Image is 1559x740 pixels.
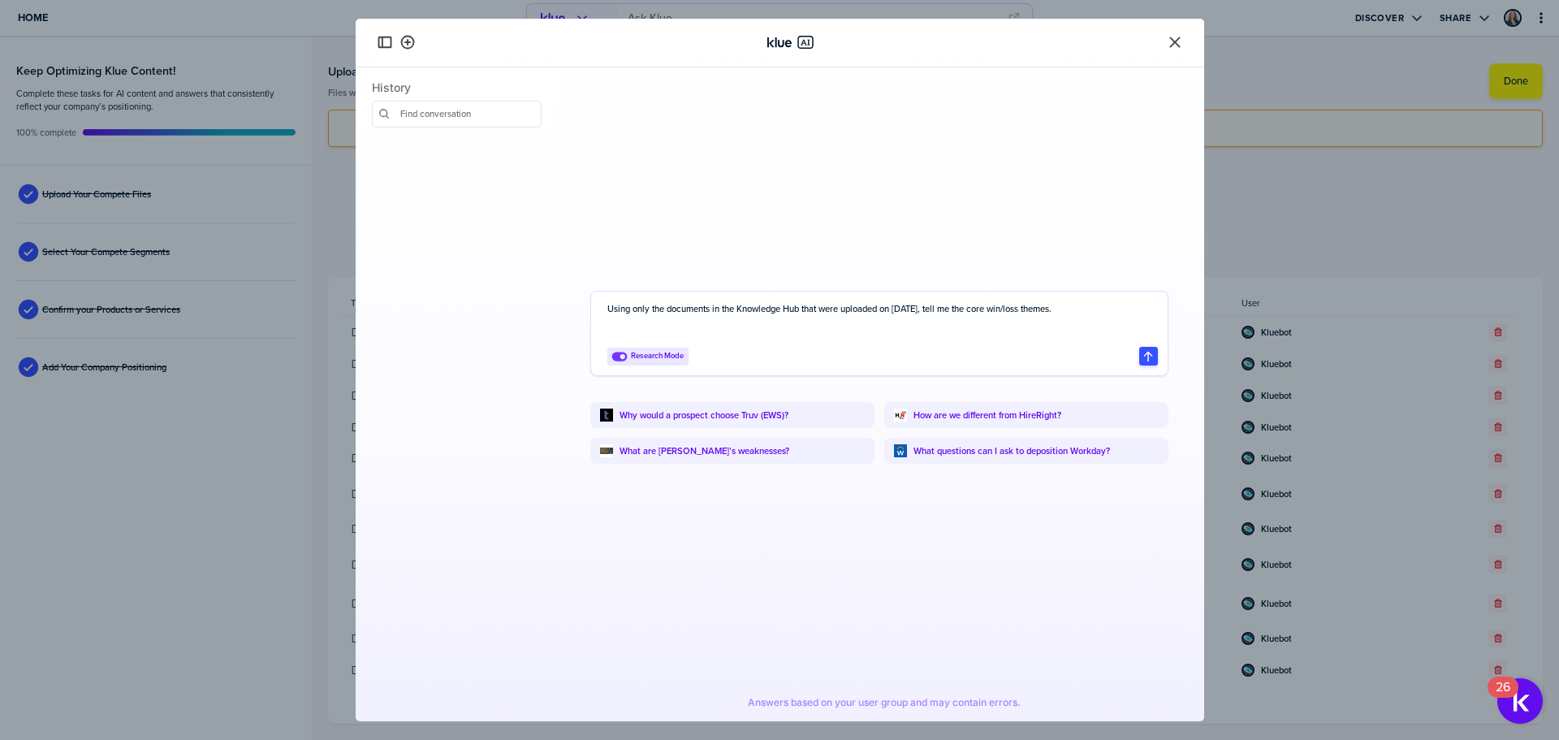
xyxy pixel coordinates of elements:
[1165,32,1185,52] button: Close
[607,301,1158,340] textarea: Using only the documents in the Knowledge Hub that were uploaded on [DATE], tell me the core win/...
[748,696,1021,709] span: Answers based on your user group and may contain errors.
[620,409,788,422] a: Why would a prospect choose Truv (EWS)?
[1497,678,1543,724] button: Open Resource Center, 26 new notifications
[1496,687,1510,708] div: 26
[620,444,789,457] a: What are [PERSON_NAME]’s weaknesses?
[894,444,907,457] img: What questions can I ask to deposition Workday?
[631,350,684,362] span: Research Mode
[600,444,613,457] img: What are Fragomen’s weaknesses?
[913,409,1061,422] a: How are we different from HireRight?
[600,409,613,422] img: Why would a prospect choose Truv (EWS)?
[913,444,1110,457] a: What questions can I ask to deposition Workday?
[372,80,542,94] span: History
[372,101,542,127] input: Find conversation
[894,409,907,422] img: How are we different from HireRight?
